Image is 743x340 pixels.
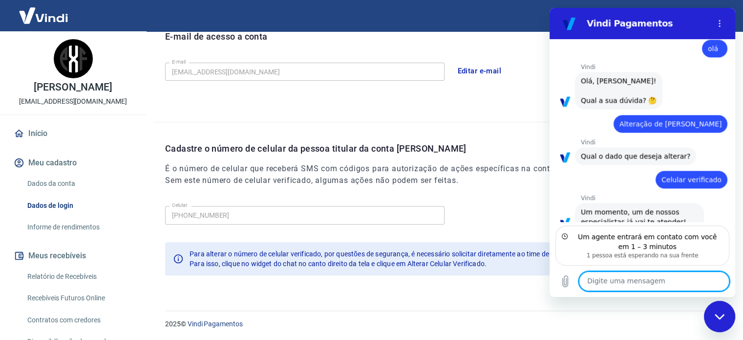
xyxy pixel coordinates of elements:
[452,61,507,81] button: Editar e-mail
[165,142,731,155] p: Cadastre o número de celular da pessoa titular da conta [PERSON_NAME]
[165,30,268,43] p: E-mail de acesso a conta
[19,96,127,107] p: [EMAIL_ADDRESS][DOMAIN_NAME]
[23,196,134,216] a: Dados de login
[172,202,188,209] label: Celular
[172,58,186,66] label: E-mail
[12,245,134,267] button: Meus recebíveis
[704,301,735,332] iframe: Botão para abrir a janela de mensagens, conversa em andamento
[54,39,93,78] img: 5df3a2bf-b856-4063-a07d-edbbc826e362.jpeg
[23,217,134,237] a: Informe de rendimentos
[23,267,134,287] a: Relatório de Recebíveis
[165,319,720,329] p: 2025 ©
[696,7,731,25] button: Sair
[190,250,592,258] span: Para alterar o número de celular verificado, por questões de segurança, é necessário solicitar di...
[12,123,134,144] a: Início
[23,288,134,308] a: Recebíveis Futuros Online
[23,310,134,330] a: Contratos com credores
[550,8,735,297] iframe: Janela de mensagens
[34,82,112,92] p: [PERSON_NAME]
[190,260,487,268] span: Para isso, clique no widget do chat no canto direito da tela e clique em Alterar Celular Verificado.
[188,320,243,328] a: Vindi Pagamentos
[12,0,75,30] img: Vindi
[12,152,134,174] button: Meu cadastro
[165,163,731,186] h6: É o número de celular que receberá SMS com códigos para autorização de ações específicas na conta...
[23,174,134,194] a: Dados da conta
